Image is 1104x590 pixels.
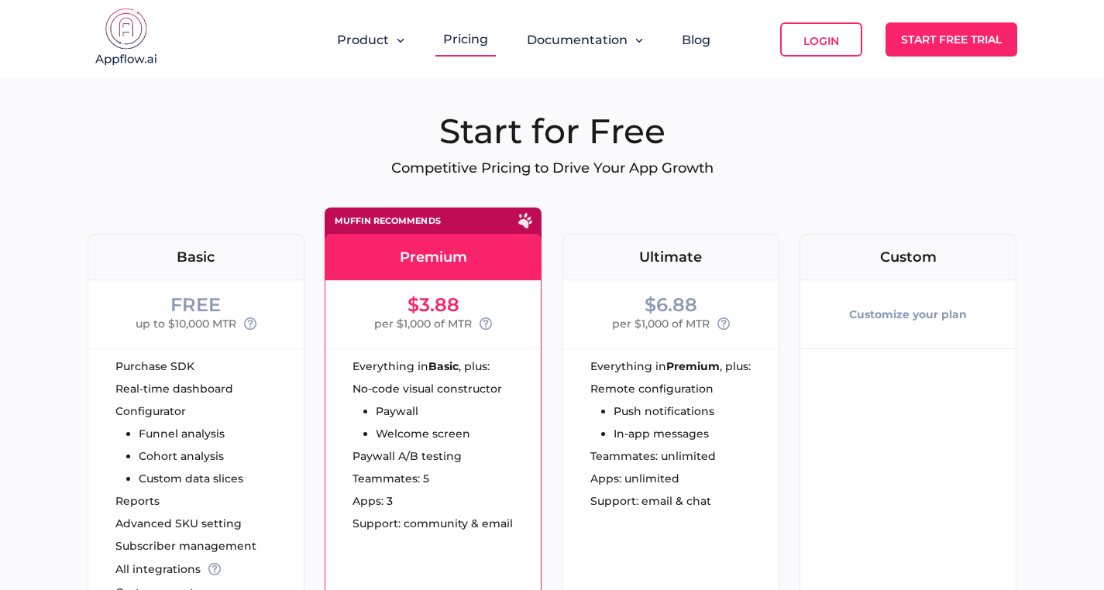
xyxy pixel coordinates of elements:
[353,518,513,529] span: Support: community & email
[115,496,160,506] span: Reports
[325,250,541,264] div: Premium
[428,361,459,372] strong: Basic
[800,250,1016,264] div: Custom
[590,496,711,506] span: Support: email & chat
[527,33,643,47] button: Documentation
[115,383,233,394] span: Real-time dashboard
[115,361,194,372] span: Purchase SDK
[527,33,628,47] span: Documentation
[590,451,716,461] span: Teammates: unlimited
[443,32,488,46] a: Pricing
[115,564,201,575] span: All integrations
[337,33,404,47] button: Product
[88,8,165,70] img: appflow.ai-logo
[139,451,243,461] li: Cohort analysis
[408,296,459,314] div: $3.88
[590,473,679,484] span: Apps: unlimited
[337,33,389,47] span: Product
[614,428,714,439] li: In-app messages
[590,361,779,372] div: Everything in , plus:
[115,518,242,529] span: Advanced SKU setting
[376,428,502,439] li: Welcome screen
[374,314,472,333] span: per $1,000 of MTR
[353,451,462,461] span: Paywall A/B testing
[170,296,221,314] div: FREE
[335,217,441,225] div: Muffin recommends
[849,296,967,333] div: Customize your plan
[115,540,256,551] span: Subscriber management
[136,314,236,333] span: up to $10,000 MTR
[612,314,710,333] span: per $1,000 of MTR
[88,160,1017,177] p: Competitive Pricing to Drive Your App Growth
[682,33,710,47] a: Blog
[353,496,393,506] span: Apps: 3
[645,296,697,314] div: $6.88
[590,383,714,439] ul: Remote configuration
[666,361,720,372] strong: Premium
[614,406,714,417] li: Push notifications
[376,406,502,417] li: Paywall
[88,110,1017,152] h1: Start for Free
[88,250,304,264] div: Basic
[139,428,243,439] li: Funnel analysis
[115,406,243,484] ul: Configurator
[353,473,429,484] span: Teammates: 5
[353,383,502,439] ul: No-code visual constructor
[780,22,862,57] a: Login
[353,361,541,372] div: Everything in , plus:
[886,22,1017,57] a: Start Free Trial
[563,250,779,264] div: Ultimate
[139,473,243,484] li: Custom data slices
